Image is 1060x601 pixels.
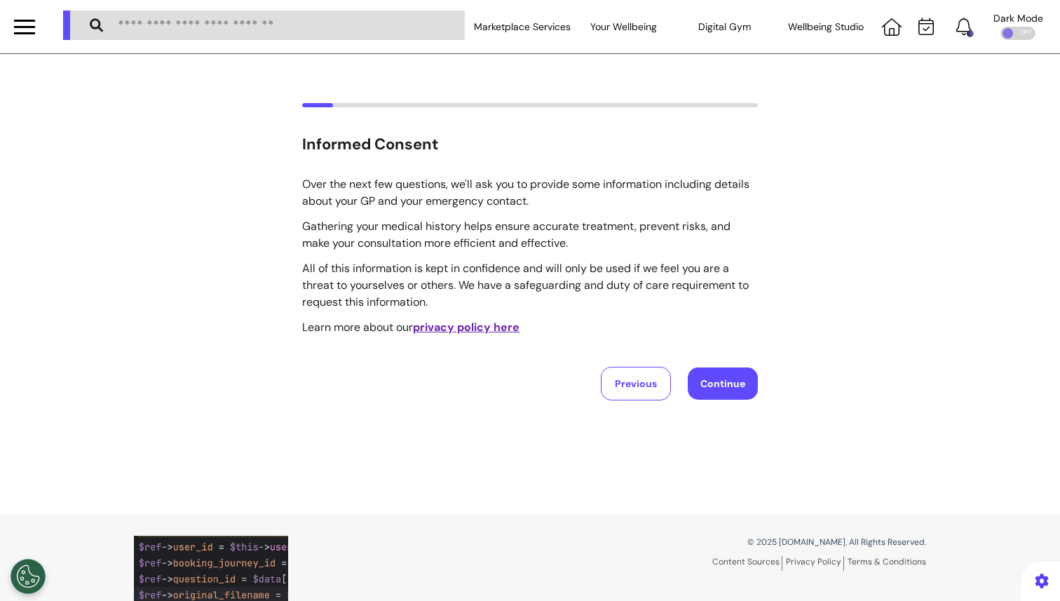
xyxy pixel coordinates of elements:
div: OFF [1000,27,1035,40]
button: Open Preferences [11,559,46,594]
p: Gathering your medical history helps ensure accurate treatment, prevent risks, and make your cons... [302,218,758,252]
a: privacy policy here [413,320,519,335]
div: Digital Gym [674,7,775,46]
p: Over the next few questions, we'll ask you to provide some information including details about yo... [302,176,758,210]
p: All of this information is kept in confidence and will only be used if we feel you are a threat t... [302,260,758,311]
a: Content Sources [712,556,782,571]
p: Learn more about our [302,319,758,336]
div: Wellbeing Studio [775,7,876,46]
div: Marketplace Services [472,7,573,46]
a: Privacy Policy [786,556,844,571]
button: Continue [688,367,758,400]
a: Terms & Conditions [848,556,926,567]
button: Previous [601,367,671,400]
h2: Informed Consent [302,135,758,154]
div: Dark Mode [993,13,1043,23]
p: © 2025 [DOMAIN_NAME]. All Rights Reserved. [541,536,926,548]
div: Your Wellbeing [573,7,674,46]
